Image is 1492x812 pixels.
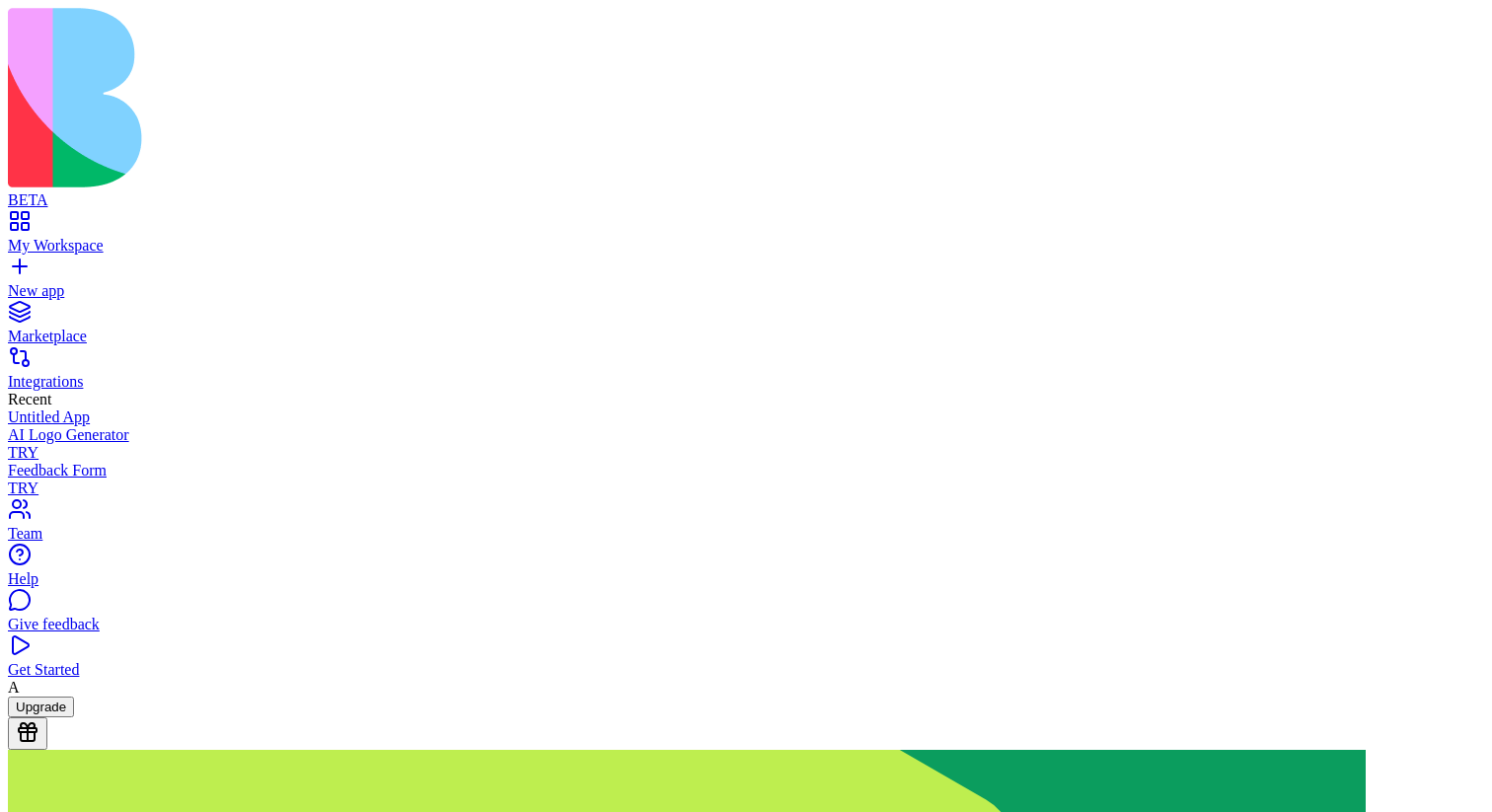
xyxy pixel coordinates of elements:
[8,174,1484,209] a: BETA
[8,525,1484,543] div: Team
[8,679,20,696] span: A
[8,553,1484,588] a: Help
[8,191,1484,209] div: BETA
[8,237,1484,255] div: My Workspace
[8,426,1484,444] div: AI Logo Generator
[8,462,1484,497] a: Feedback FormTRY
[8,698,74,714] a: Upgrade
[8,264,1484,300] a: New app
[8,507,1484,543] a: Team
[8,444,1484,462] div: TRY
[8,408,1484,426] a: Untitled App
[8,426,1484,462] a: AI Logo GeneratorTRY
[8,462,1484,480] div: Feedback Form
[8,328,1484,345] div: Marketplace
[8,570,1484,588] div: Help
[8,310,1484,345] a: Marketplace
[8,661,1484,679] div: Get Started
[8,616,1484,633] div: Give feedback
[8,391,51,407] span: Recent
[8,219,1484,255] a: My Workspace
[8,643,1484,679] a: Get Started
[8,355,1484,391] a: Integrations
[8,697,74,717] button: Upgrade
[8,282,1484,300] div: New app
[8,8,801,187] img: logo
[8,373,1484,391] div: Integrations
[8,480,1484,497] div: TRY
[8,598,1484,633] a: Give feedback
